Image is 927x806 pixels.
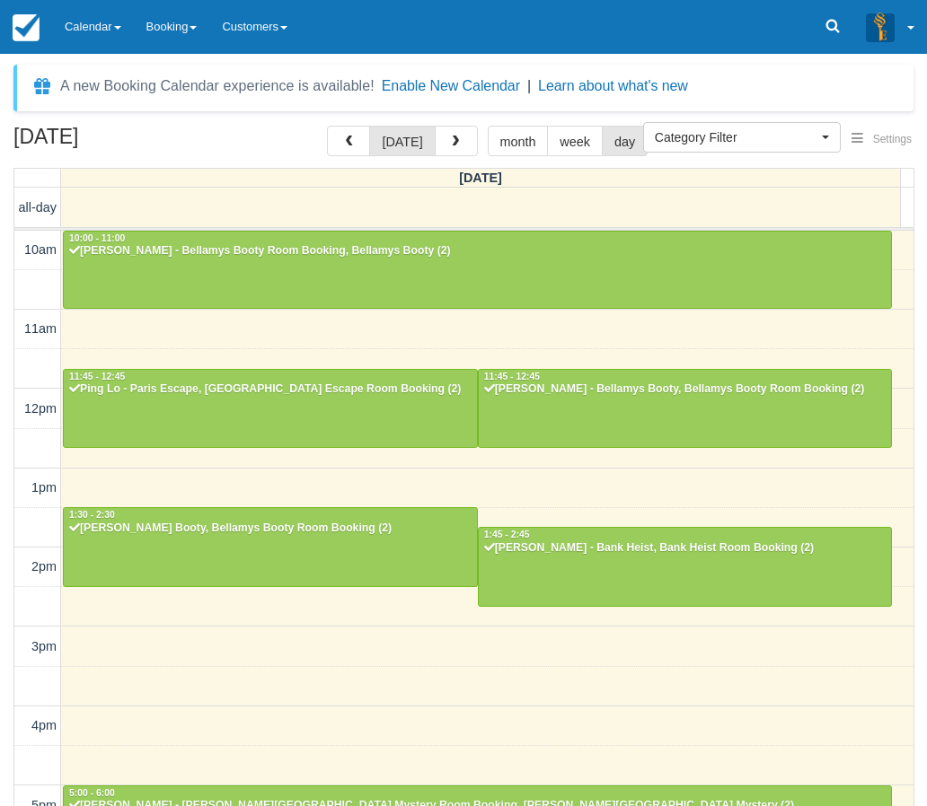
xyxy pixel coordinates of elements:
[841,127,923,153] button: Settings
[24,401,57,416] span: 12pm
[24,242,57,257] span: 10am
[13,126,241,159] h2: [DATE]
[602,126,648,156] button: day
[527,78,531,93] span: |
[483,541,887,556] div: [PERSON_NAME] - Bank Heist, Bank Heist Room Booking (2)
[655,128,817,146] span: Category Filter
[538,78,688,93] a: Learn about what's new
[63,507,478,586] a: 1:30 - 2:30[PERSON_NAME] Booty, Bellamys Booty Room Booking (2)
[866,13,895,41] img: A3
[68,521,472,536] div: [PERSON_NAME] Booty, Bellamys Booty Room Booking (2)
[31,639,57,653] span: 3pm
[459,171,502,185] span: [DATE]
[547,126,603,156] button: week
[68,382,472,397] div: Ping Lo - Paris Escape, [GEOGRAPHIC_DATA] Escape Room Booking (2)
[13,14,40,41] img: checkfront-main-nav-mini-logo.png
[68,244,887,258] div: [PERSON_NAME] - Bellamys Booty Room Booking, Bellamys Booty (2)
[478,527,893,606] a: 1:45 - 2:45[PERSON_NAME] - Bank Heist, Bank Heist Room Booking (2)
[31,480,57,495] span: 1pm
[19,200,57,215] span: all-day
[63,369,478,448] a: 11:45 - 12:45Ping Lo - Paris Escape, [GEOGRAPHIC_DATA] Escape Room Booking (2)
[24,321,57,336] span: 11am
[643,122,841,153] button: Category Filter
[69,372,125,381] span: 11:45 - 12:45
[31,559,57,574] span: 2pm
[483,382,887,397] div: [PERSON_NAME] - Bellamys Booty, Bellamys Booty Room Booking (2)
[484,372,540,381] span: 11:45 - 12:45
[382,77,520,95] button: Enable New Calendar
[873,133,912,145] span: Settings
[31,718,57,732] span: 4pm
[484,530,530,539] span: 1:45 - 2:45
[60,75,375,97] div: A new Booking Calendar experience is available!
[478,369,893,448] a: 11:45 - 12:45[PERSON_NAME] - Bellamys Booty, Bellamys Booty Room Booking (2)
[63,231,892,310] a: 10:00 - 11:00[PERSON_NAME] - Bellamys Booty Room Booking, Bellamys Booty (2)
[69,510,115,520] span: 1:30 - 2:30
[69,788,115,798] span: 5:00 - 6:00
[69,233,125,243] span: 10:00 - 11:00
[369,126,435,156] button: [DATE]
[488,126,549,156] button: month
